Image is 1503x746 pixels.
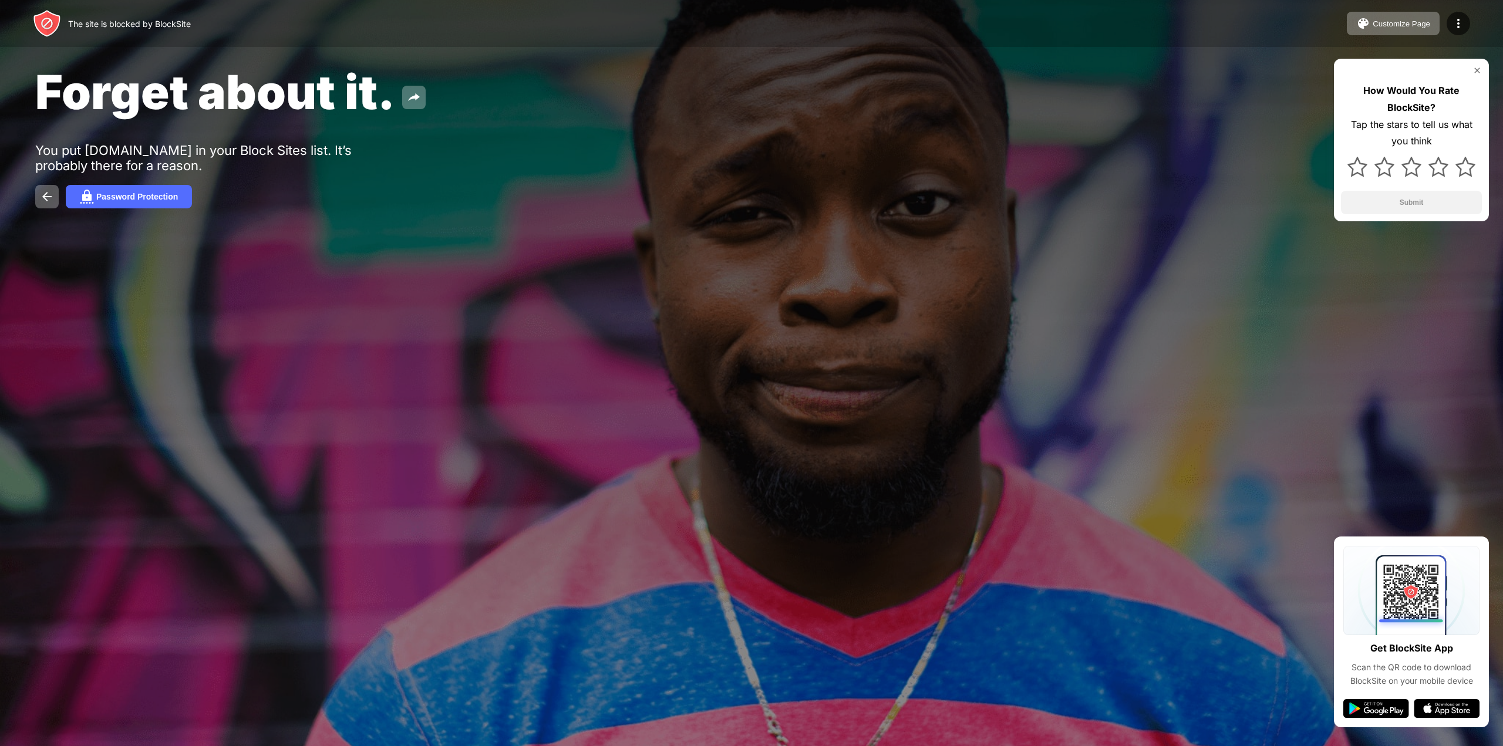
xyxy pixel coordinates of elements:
img: app-store.svg [1414,699,1480,718]
button: Customize Page [1347,12,1440,35]
img: password.svg [80,190,94,204]
img: share.svg [407,90,421,104]
img: back.svg [40,190,54,204]
img: google-play.svg [1343,699,1409,718]
span: Forget about it. [35,63,395,120]
img: star.svg [1401,157,1421,177]
button: Submit [1341,191,1482,214]
button: Password Protection [66,185,192,208]
img: star.svg [1347,157,1367,177]
div: How Would You Rate BlockSite? [1341,82,1482,116]
div: The site is blocked by BlockSite [68,19,191,29]
img: star.svg [1428,157,1448,177]
img: star.svg [1455,157,1475,177]
img: header-logo.svg [33,9,61,38]
img: qrcode.svg [1343,546,1480,635]
div: Customize Page [1373,19,1430,28]
img: menu-icon.svg [1451,16,1465,31]
div: Tap the stars to tell us what you think [1341,116,1482,150]
div: Scan the QR code to download BlockSite on your mobile device [1343,661,1480,687]
div: Password Protection [96,192,178,201]
img: star.svg [1374,157,1394,177]
img: pallet.svg [1356,16,1370,31]
div: Get BlockSite App [1370,640,1453,657]
div: You put [DOMAIN_NAME] in your Block Sites list. It’s probably there for a reason. [35,143,398,173]
img: rate-us-close.svg [1472,66,1482,75]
